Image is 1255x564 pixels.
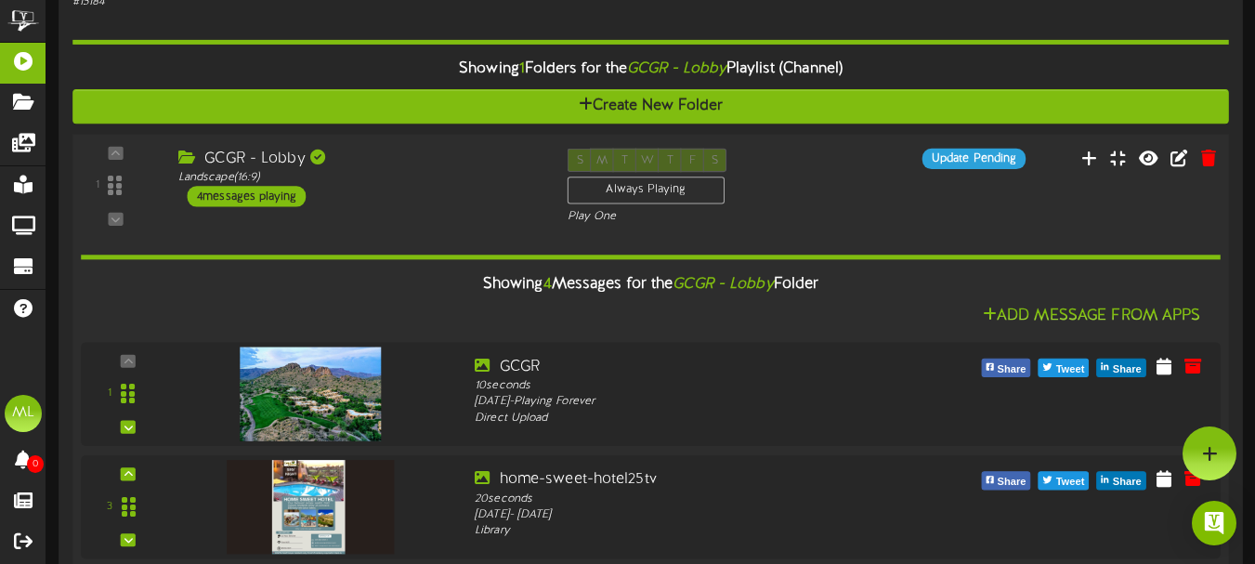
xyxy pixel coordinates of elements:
div: Showing Folders for the Playlist (Channel) [59,49,1243,89]
span: 0 [27,455,44,473]
div: Always Playing [568,177,725,204]
div: Showing Messages for the Folder [67,264,1235,304]
div: Update Pending [922,149,1026,169]
img: 41ab3daa-7401-4b4a-9d88-6693c12a2483.jpg [227,460,394,554]
div: Play One [568,209,831,225]
span: Share [1109,360,1145,380]
button: Share [981,359,1030,377]
div: ML [5,395,42,432]
div: Landscape ( 16:9 ) [178,170,540,186]
span: 4 [543,276,552,293]
button: Share [1097,471,1146,490]
i: GCGR - Lobby [627,60,726,77]
div: GCGR - Lobby [178,149,540,170]
div: Direct Upload [475,410,922,426]
div: home-sweet-hotel25tv [475,469,922,491]
span: Share [1109,472,1145,492]
div: 10 seconds [475,378,922,394]
button: Tweet [1039,359,1090,377]
div: 20 seconds [475,491,922,506]
span: Share [993,360,1029,380]
button: Tweet [1039,471,1090,490]
button: Create New Folder [72,89,1229,124]
div: [DATE] - [DATE] [475,506,922,522]
span: Tweet [1052,360,1089,380]
span: Tweet [1052,472,1089,492]
button: Share [1097,359,1146,377]
img: edeeb0f5-05ca-4707-9536-90ce9e1d4148.jpg [240,347,381,440]
div: [DATE] - Playing Forever [475,394,922,410]
div: GCGR [475,356,922,377]
button: Add Message From Apps [977,305,1207,328]
div: Open Intercom Messenger [1192,501,1236,545]
div: 4 messages playing [188,186,307,206]
button: Share [981,471,1030,490]
span: Share [993,472,1029,492]
div: Library [475,523,922,539]
span: 1 [519,60,525,77]
i: GCGR - Lobby [673,276,773,293]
